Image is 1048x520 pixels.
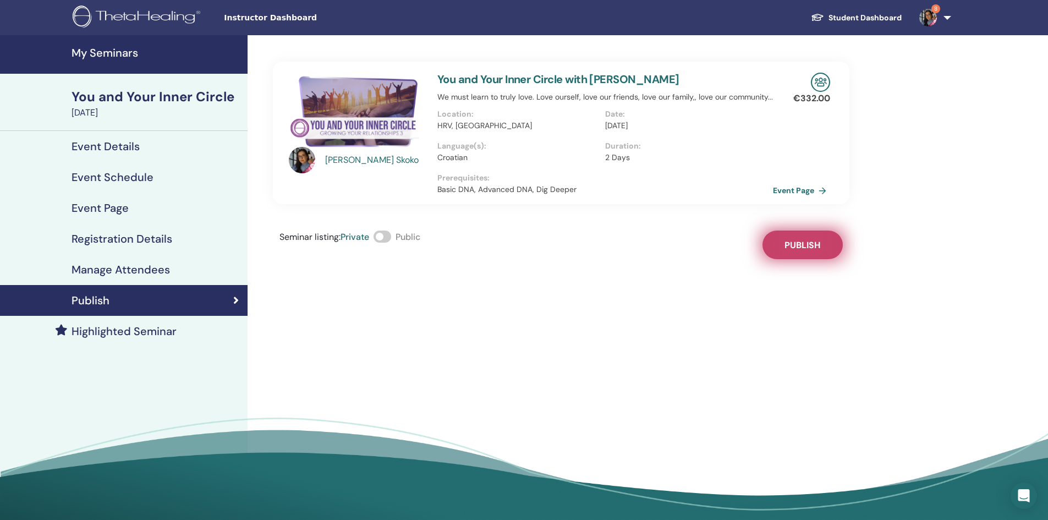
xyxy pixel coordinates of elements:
h4: Highlighted Seminar [72,325,177,338]
img: default.png [289,147,315,173]
img: In-Person Seminar [811,73,830,92]
span: Seminar listing : [279,231,341,243]
img: default.png [919,9,937,26]
span: Public [396,231,420,243]
h4: Manage Attendees [72,263,170,276]
div: Domain: [DOMAIN_NAME] [29,29,121,37]
p: Croatian [437,152,599,163]
p: 2 Days [605,152,766,163]
div: You and Your Inner Circle [72,87,241,106]
span: Publish [784,239,820,251]
img: tab_domain_overview_orange.svg [30,64,39,73]
h4: Registration Details [72,232,172,245]
div: [DATE] [72,106,241,119]
h4: Event Schedule [72,171,153,184]
button: Publish [762,231,843,259]
p: Prerequisites : [437,172,773,184]
img: website_grey.svg [18,29,26,37]
a: [PERSON_NAME] Skoko [325,154,427,167]
a: Student Dashboard [802,8,910,28]
img: You and Your Inner Circle [289,73,424,150]
h4: Publish [72,294,109,307]
p: Duration : [605,140,766,152]
a: You and Your Inner Circle with [PERSON_NAME] [437,72,679,86]
p: We must learn to truly love. Love ourself, love our friends, love our family,, love our community... [437,91,773,103]
p: [DATE] [605,120,766,132]
p: HRV, [GEOGRAPHIC_DATA] [437,120,599,132]
p: Date : [605,108,766,120]
p: Location : [437,108,599,120]
h4: My Seminars [72,46,241,59]
span: 8 [931,4,940,13]
img: logo.png [73,6,204,30]
p: € 332.00 [793,92,830,105]
h4: Event Details [72,140,140,153]
a: You and Your Inner Circle[DATE] [65,87,248,119]
span: Instructor Dashboard [224,12,389,24]
div: Open Intercom Messenger [1011,483,1037,509]
img: logo_orange.svg [18,18,26,26]
img: tab_keywords_by_traffic_grey.svg [109,64,118,73]
p: Language(s) : [437,140,599,152]
p: Basic DNA, Advanced DNA, Dig Deeper [437,184,773,195]
a: Event Page [773,182,831,199]
span: Private [341,231,369,243]
div: Keywords by Traffic [122,65,185,72]
h4: Event Page [72,201,129,215]
div: v 4.0.25 [31,18,54,26]
div: Domain Overview [42,65,98,72]
img: graduation-cap-white.svg [811,13,824,22]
